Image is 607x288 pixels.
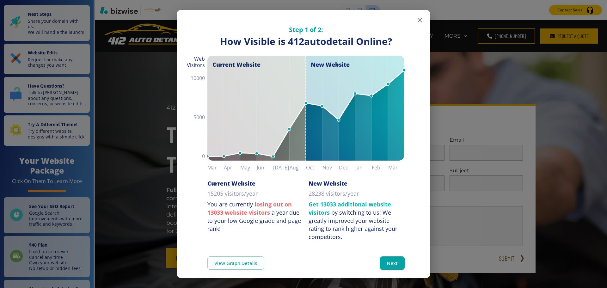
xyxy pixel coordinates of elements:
p: by switching to us! [309,200,405,241]
h6: Apr [224,163,240,172]
h6: Feb [372,163,388,172]
strong: Get 13033 additional website visitors [309,200,391,216]
h6: Oct [306,163,322,172]
h6: Dec [339,163,355,172]
h6: Jun [257,163,273,172]
a: View Graph Details [207,256,264,270]
h6: Mar [388,163,405,172]
button: Next [380,256,405,270]
h6: Mar [207,163,224,172]
p: 28238 visitors/year [309,190,359,198]
p: You are currently a year due to your low Google grade and page rank! [207,200,303,233]
div: We greatly improved your website rating to rank higher against your competitors. [309,209,397,241]
h6: Nov [322,163,339,172]
p: 15205 visitors/year [207,190,258,198]
h6: Current Website [207,180,255,187]
strong: losing out on 13033 website visitors [207,200,292,216]
h6: May [240,163,257,172]
h6: [DATE] [273,163,290,172]
h6: Aug [290,163,306,172]
h6: New Website [309,180,347,187]
h6: Jan [355,163,372,172]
